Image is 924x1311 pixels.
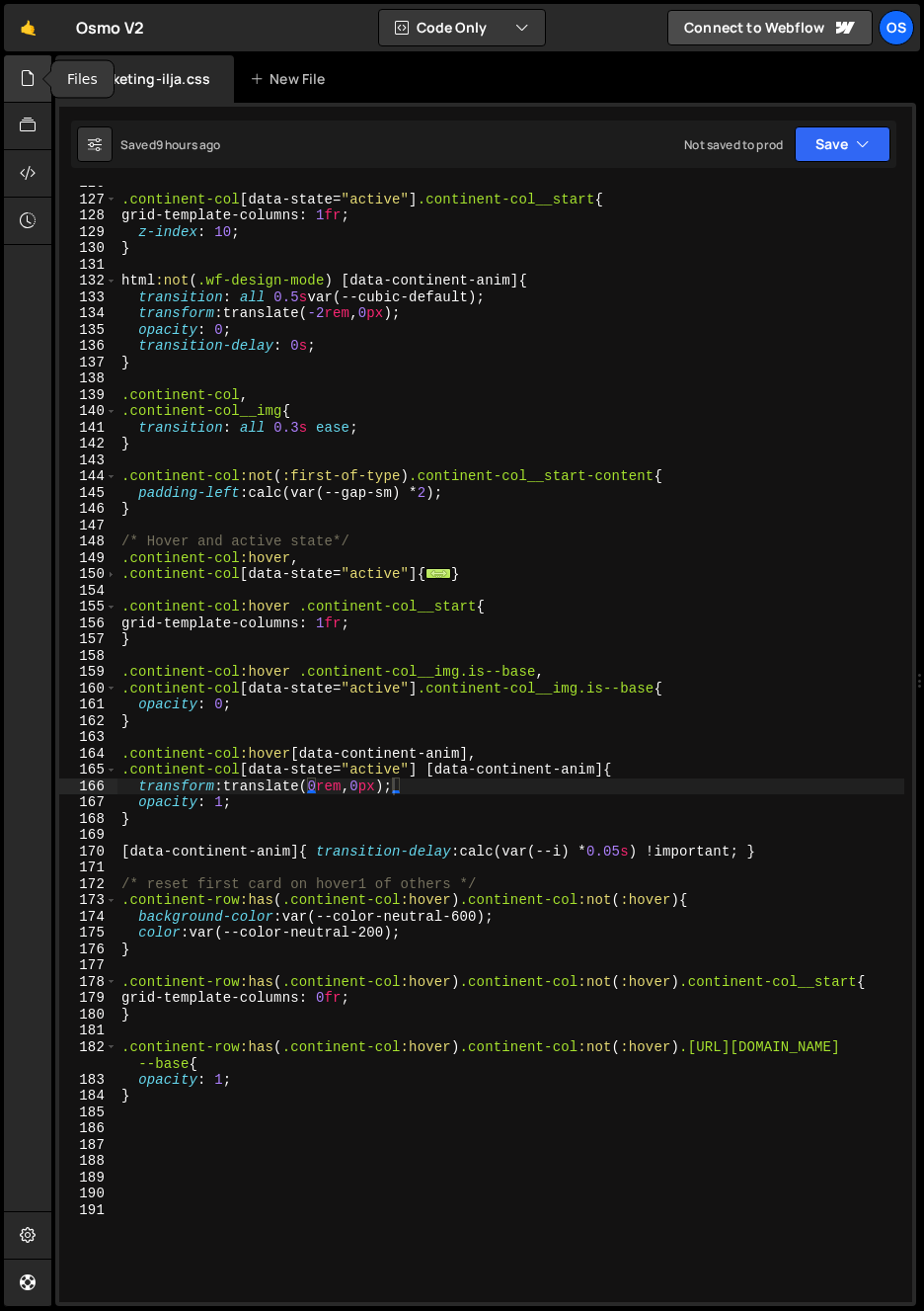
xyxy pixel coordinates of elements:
[59,289,117,306] div: 133
[250,69,333,89] div: New File
[59,257,117,274] div: 131
[59,583,117,600] div: 154
[59,664,117,681] div: 159
[59,518,117,534] div: 147
[59,533,117,550] div: 148
[59,1137,117,1154] div: 187
[59,599,117,615] div: 155
[59,1202,117,1219] div: 191
[59,355,117,371] div: 137
[59,746,117,763] div: 164
[59,648,117,665] div: 158
[59,420,117,437] div: 141
[59,550,117,567] div: 149
[59,1023,117,1039] div: 181
[59,892,117,909] div: 173
[59,1072,117,1089] div: 183
[684,136,783,153] div: Not saved to prod
[59,485,117,502] div: 145
[59,909,117,926] div: 174
[59,844,117,860] div: 170
[59,403,117,420] div: 140
[59,322,117,339] div: 135
[59,860,117,876] div: 171
[59,338,117,355] div: 136
[59,370,117,387] div: 138
[879,10,914,45] a: Os
[59,192,117,208] div: 127
[59,1105,117,1121] div: 185
[59,990,117,1007] div: 179
[59,827,117,844] div: 169
[59,778,117,795] div: 166
[51,61,114,98] div: Files
[379,10,545,45] button: Code Only
[59,1153,117,1170] div: 188
[59,681,117,697] div: 160
[59,1120,117,1137] div: 186
[59,794,117,811] div: 167
[59,925,117,942] div: 175
[87,69,210,89] div: marketing-ilja.css
[59,696,117,713] div: 161
[59,713,117,730] div: 162
[59,1039,117,1072] div: 182
[59,729,117,746] div: 163
[59,1007,117,1024] div: 180
[59,876,117,893] div: 172
[59,566,117,583] div: 150
[795,126,890,162] button: Save
[59,957,117,974] div: 177
[59,974,117,991] div: 178
[59,452,117,469] div: 143
[59,1186,117,1202] div: 190
[59,207,117,224] div: 128
[59,1088,117,1105] div: 184
[59,387,117,404] div: 139
[59,1170,117,1187] div: 189
[156,136,221,153] div: 9 hours ago
[59,224,117,241] div: 129
[59,615,117,632] div: 156
[59,468,117,485] div: 144
[120,136,221,153] div: Saved
[667,10,873,45] a: Connect to Webflow
[59,762,117,778] div: 165
[59,811,117,828] div: 168
[59,273,117,289] div: 132
[76,16,144,40] div: Osmo V2
[425,568,451,579] span: ...
[59,240,117,257] div: 130
[59,501,117,518] div: 146
[59,305,117,322] div: 134
[4,4,52,51] a: 🤙
[59,631,117,648] div: 157
[59,436,117,452] div: 142
[59,942,117,958] div: 176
